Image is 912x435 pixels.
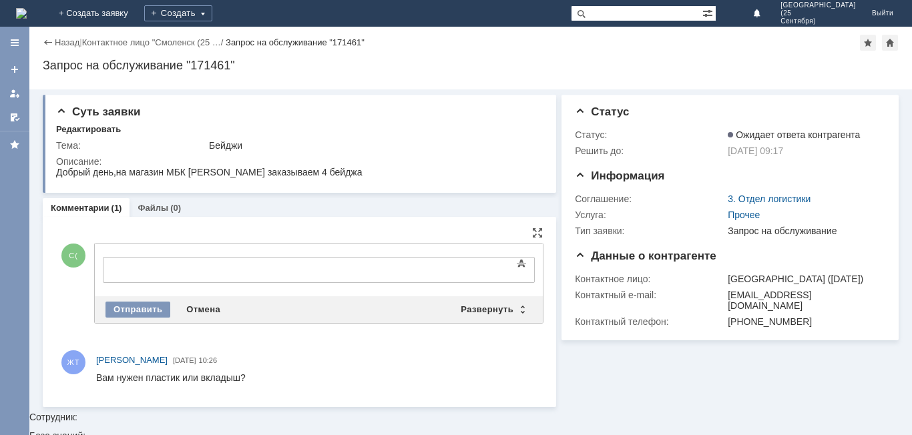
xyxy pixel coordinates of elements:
[144,5,212,21] div: Создать
[96,354,168,367] a: [PERSON_NAME]
[575,316,725,327] div: Контактный телефон:
[728,129,860,140] span: Ожидает ответа контрагента
[56,140,206,151] div: Тема:
[575,105,629,118] span: Статус
[575,169,664,182] span: Информация
[860,35,876,51] div: Добавить в избранное
[51,203,109,213] a: Комментарии
[43,59,899,72] div: Запрос на обслуживание "171461"
[575,274,725,284] div: Контактное лицо:
[16,8,27,19] img: logo
[16,8,27,19] a: Перейти на домашнюю страницу
[82,37,221,47] a: Контактное лицо "Смоленск (25 …
[55,37,79,47] a: Назад
[728,193,811,204] a: 3. Отдел логистики
[170,203,181,213] div: (0)
[780,9,856,17] span: (25
[173,356,196,364] span: [DATE]
[575,129,725,140] div: Статус:
[61,244,85,268] span: С(
[56,156,541,167] div: Описание:
[111,203,122,213] div: (1)
[226,37,365,47] div: Запрос на обслуживание "171461"
[575,290,725,300] div: Контактный e-mail:
[728,145,783,156] span: [DATE] 09:17
[513,256,529,272] span: Показать панель инструментов
[575,145,725,156] div: Решить до:
[575,250,716,262] span: Данные о контрагенте
[728,316,879,327] div: [PHONE_NUMBER]
[209,140,538,151] div: Бейджи
[882,35,898,51] div: Сделать домашней страницей
[728,226,879,236] div: Запрос на обслуживание
[532,228,543,238] div: На всю страницу
[29,89,912,422] div: Сотрудник:
[4,83,25,104] a: Мои заявки
[728,290,879,311] div: [EMAIL_ADDRESS][DOMAIN_NAME]
[4,59,25,80] a: Создать заявку
[728,209,760,220] a: Прочее
[138,203,168,213] a: Файлы
[96,355,168,365] span: [PERSON_NAME]
[56,124,121,135] div: Редактировать
[575,209,725,220] div: Услуга:
[4,107,25,128] a: Мои согласования
[780,17,856,25] span: Сентября)
[79,37,81,47] div: |
[702,6,716,19] span: Расширенный поиск
[82,37,226,47] div: /
[728,274,879,284] div: [GEOGRAPHIC_DATA] ([DATE])
[780,1,856,9] span: [GEOGRAPHIC_DATA]
[199,356,218,364] span: 10:26
[56,105,140,118] span: Суть заявки
[575,226,725,236] div: Тип заявки:
[575,193,725,204] div: Соглашение:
